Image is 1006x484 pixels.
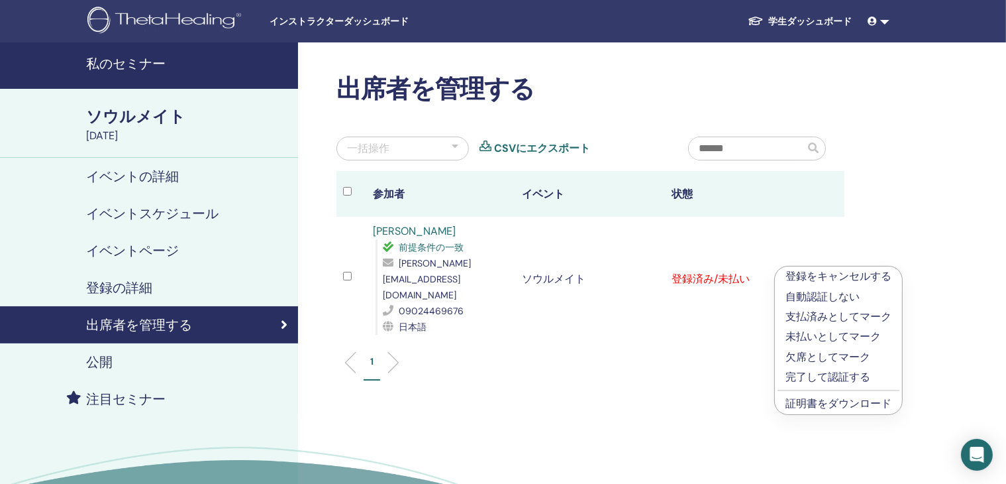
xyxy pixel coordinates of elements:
[86,316,192,333] font: 出席者を管理する
[347,141,389,155] font: 一括操作
[523,272,586,286] font: ソウルメイト
[399,241,464,253] font: 前提条件の一致
[399,305,464,317] font: 09024469676
[785,350,870,364] font: 欠席としてマーク
[86,106,185,127] font: ソウルメイト
[748,15,764,27] img: graduation-cap-white.svg
[672,187,693,201] font: 状態
[373,224,456,238] a: [PERSON_NAME]
[86,279,152,296] font: 登録の詳細
[86,55,166,72] font: 私のセミナー
[494,141,590,155] font: CSVにエクスポート
[87,7,246,36] img: logo.png
[785,370,870,384] font: 完了して認証する
[785,310,891,324] font: 支払済みとしてマーク
[785,330,881,343] font: 未払いとしてマーク
[785,269,891,283] font: 登録をキャンセルする
[86,242,179,259] font: イベントページ
[373,187,405,201] font: 参加者
[78,105,298,144] a: ソウルメイト[DATE]
[494,141,590,156] a: CSVにエクスポート
[86,205,219,222] font: イベントスケジュール
[769,15,852,27] font: 学生ダッシュボード
[383,257,471,301] font: [PERSON_NAME][EMAIL_ADDRESS][DOMAIN_NAME]
[270,16,409,27] font: インストラクターダッシュボード
[86,129,118,143] font: [DATE]
[86,168,179,185] font: イベントの詳細
[785,290,860,304] font: 自動認証しない
[785,396,891,410] a: 証明書をダウンロード
[737,9,863,34] a: 学生ダッシュボード
[523,187,565,201] font: イベント
[86,391,166,408] font: 注目セミナー
[399,321,427,333] font: 日本語
[336,72,534,105] font: 出席者を管理する
[961,439,993,471] div: インターコムメッセンジャーを開く
[86,353,113,371] font: 公開
[370,355,374,367] font: 1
